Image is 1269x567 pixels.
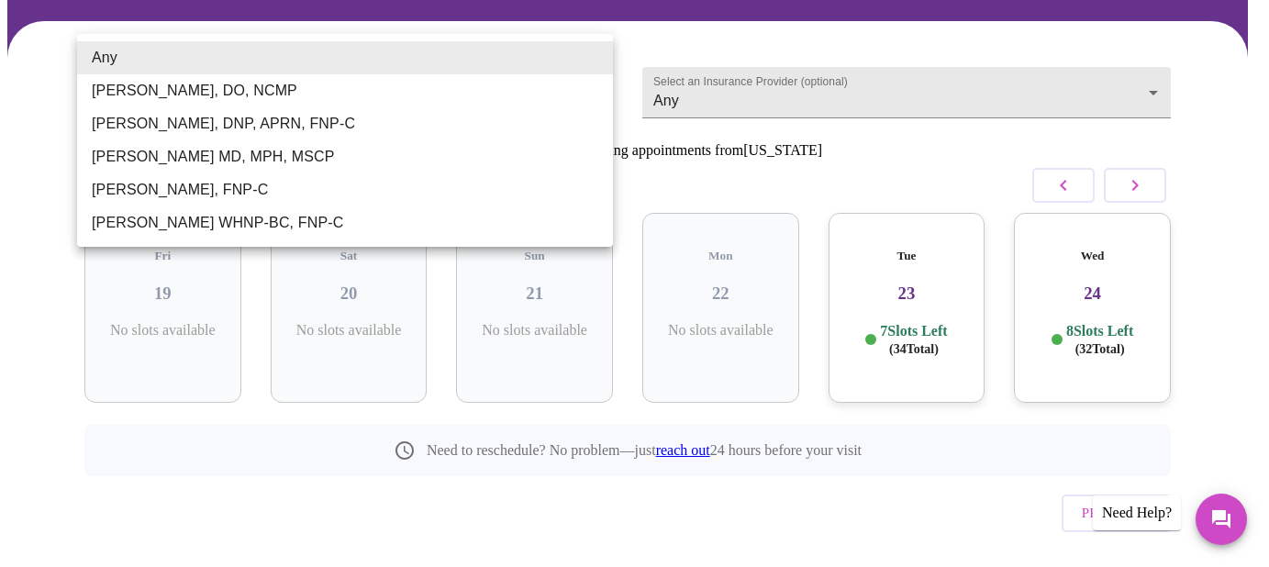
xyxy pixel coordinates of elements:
[77,140,613,173] li: [PERSON_NAME] MD, MPH, MSCP
[77,74,613,107] li: [PERSON_NAME], DO, NCMP
[77,41,613,74] li: Any
[77,206,613,239] li: [PERSON_NAME] WHNP-BC, FNP-C
[77,173,613,206] li: [PERSON_NAME], FNP-C
[77,107,613,140] li: [PERSON_NAME], DNP, APRN, FNP-C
